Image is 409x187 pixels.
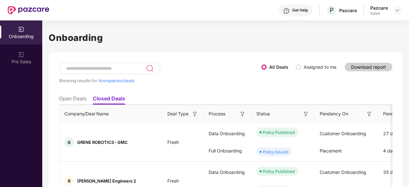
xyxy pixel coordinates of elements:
[8,6,49,14] img: New Pazcare Logo
[292,8,308,13] div: Get Help
[395,8,400,13] img: svg+xml;base64,PHN2ZyBpZD0iRHJvcGRvd24tMzJ4MzIiIHhtbG5zPSJodHRwOi8vd3d3LnczLm9yZy8yMDAwL3N2ZyIgd2...
[59,78,261,83] div: Showing results for
[192,111,198,117] img: svg+xml;base64,PHN2ZyB3aWR0aD0iMTYiIGhlaWdodD0iMTYiIHZpZXdCb3g9IjAgMCAxNiAxNiIgZmlsbD0ibm9uZSIgeG...
[320,110,348,117] span: Pendency On
[98,78,134,83] span: 5 companies/deals
[59,95,86,105] li: Open Deals
[167,110,188,117] span: Deal Type
[345,63,392,71] button: Download report
[303,111,309,117] img: svg+xml;base64,PHN2ZyB3aWR0aD0iMTYiIGhlaWdodD0iMTYiIHZpZXdCb3g9IjAgMCAxNiAxNiIgZmlsbD0ibm9uZSIgeG...
[77,178,136,183] span: [PERSON_NAME] Engineers 2
[18,51,24,58] img: svg+xml;base64,PHN2ZyB3aWR0aD0iMjAiIGhlaWdodD0iMjAiIHZpZXdCb3g9IjAgMCAyMCAyMCIgZmlsbD0ibm9uZSIgeG...
[370,11,388,16] div: Sales
[204,142,251,160] div: Full Onboarding
[64,176,74,186] div: R
[269,64,288,70] label: All Deals
[239,111,246,117] img: svg+xml;base64,PHN2ZyB3aWR0aD0iMTYiIGhlaWdodD0iMTYiIHZpZXdCb3g9IjAgMCAxNiAxNiIgZmlsbD0ibm9uZSIgeG...
[330,6,334,14] span: P
[64,137,74,147] div: G
[304,64,336,70] label: Assigned to me
[209,110,225,117] span: Process
[263,168,295,175] div: Policy Published
[339,7,357,13] div: Pazcare
[256,110,270,117] span: Status
[263,149,288,155] div: Policy Issued
[93,95,125,105] li: Closed Deals
[320,131,366,136] span: Customer Onboarding
[18,26,24,33] img: svg+xml;base64,PHN2ZyB3aWR0aD0iMjAiIGhlaWdodD0iMjAiIHZpZXdCb3g9IjAgMCAyMCAyMCIgZmlsbD0ibm9uZSIgeG...
[204,125,251,142] div: Data Onboarding
[146,65,153,72] img: svg+xml;base64,PHN2ZyB3aWR0aD0iMjQiIGhlaWdodD0iMjUiIHZpZXdCb3g9IjAgMCAyNCAyNSIgZmlsbD0ibm9uZSIgeG...
[283,8,290,14] img: svg+xml;base64,PHN2ZyBpZD0iSGVscC0zMngzMiIgeG1sbnM9Imh0dHA6Ly93d3cudzMub3JnLzIwMDAvc3ZnIiB3aWR0aD...
[162,139,184,145] span: Fresh
[59,105,162,123] th: Company/Deal Name
[49,31,403,45] h1: Onboarding
[263,129,295,136] div: Policy Published
[370,5,388,11] div: Pazcare
[204,164,251,181] div: Data Onboarding
[320,169,366,175] span: Customer Onboarding
[162,178,184,183] span: Fresh
[366,111,373,117] img: svg+xml;base64,PHN2ZyB3aWR0aD0iMTYiIGhlaWdodD0iMTYiIHZpZXdCb3g9IjAgMCAxNiAxNiIgZmlsbD0ibm9uZSIgeG...
[320,148,342,153] span: Placement
[77,140,128,145] span: GRENE ROBOTICS- GMC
